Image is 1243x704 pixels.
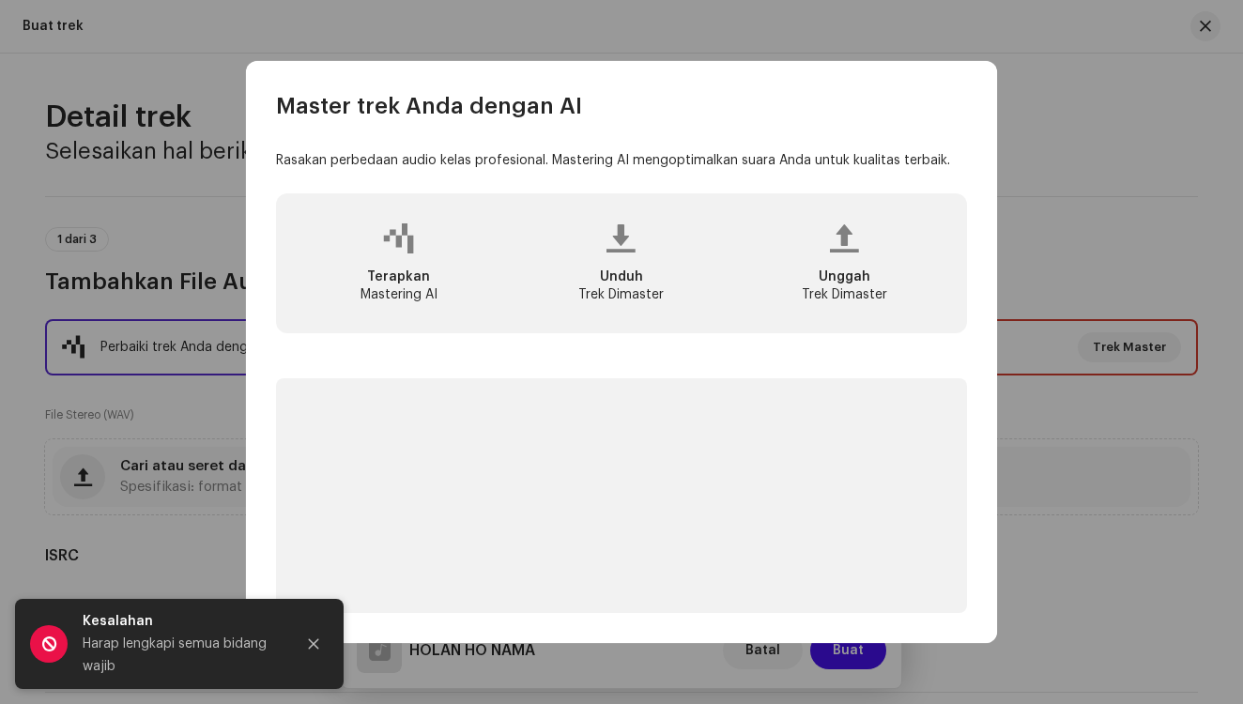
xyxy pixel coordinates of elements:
[295,625,332,663] button: Close
[367,270,430,283] span: Terapkan
[600,270,643,283] span: Unduh
[578,268,664,302] div: Trek Dimaster
[361,268,437,302] div: Mastering AI
[276,151,967,171] p: Rasakan perbedaan audio kelas profesional. Mastering AI mengoptimalkan suara Anda untuk kualitas ...
[83,633,280,678] div: Harap lengkapi semua bidang wajib
[83,610,280,633] div: Kesalahan
[819,270,870,283] span: Unggah
[276,91,582,121] span: Master trek Anda dengan AI
[802,268,887,302] div: Trek Dimaster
